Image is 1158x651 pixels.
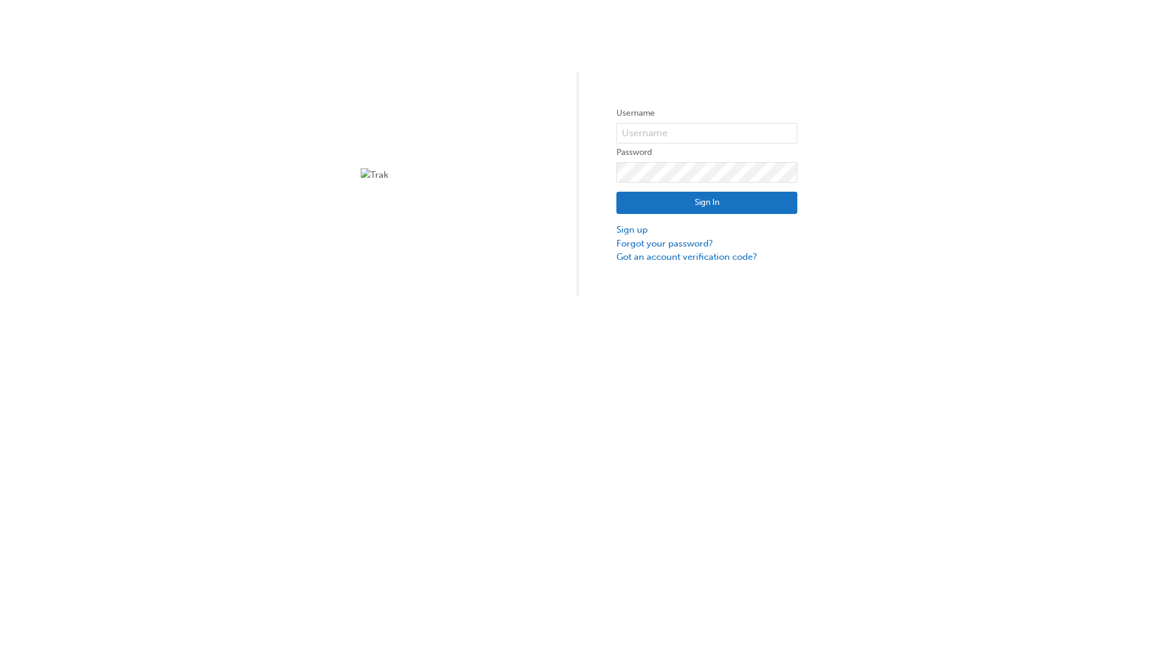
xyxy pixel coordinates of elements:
[616,123,797,143] input: Username
[361,168,542,182] img: Trak
[616,237,797,251] a: Forgot your password?
[616,106,797,121] label: Username
[616,223,797,237] a: Sign up
[616,192,797,215] button: Sign In
[616,250,797,264] a: Got an account verification code?
[616,145,797,160] label: Password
